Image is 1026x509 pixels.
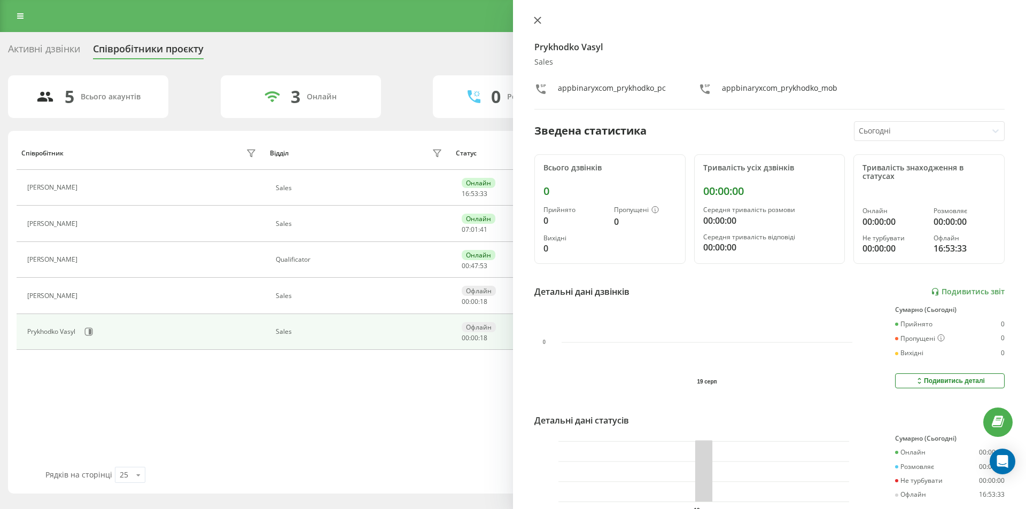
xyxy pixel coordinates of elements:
div: Тривалість усіх дзвінків [703,163,836,173]
div: 0 [543,242,605,255]
div: Всього дзвінків [543,163,677,173]
div: 00:00:00 [862,242,924,255]
div: 00:00:00 [934,215,996,228]
div: Онлайн [462,178,495,188]
div: 00:00:00 [979,449,1005,456]
div: Open Intercom Messenger [990,449,1015,474]
div: Qualificator [276,256,445,263]
div: Співробітник [21,150,64,157]
div: Sales [276,220,445,228]
div: Середня тривалість розмови [703,206,836,214]
div: 16:53:33 [979,491,1005,498]
div: Вихідні [895,349,923,357]
div: Детальні дані статусів [534,414,629,427]
div: Онлайн [462,214,495,224]
span: 53 [480,261,487,270]
div: Офлайн [895,491,926,498]
div: Подивитись деталі [915,377,985,385]
div: 00:00:00 [703,185,836,198]
text: 0 [542,339,546,345]
span: 18 [480,333,487,342]
div: Сумарно (Сьогодні) [895,306,1005,314]
span: 41 [480,225,487,234]
span: 00 [471,297,478,306]
div: Розмовляє [934,207,996,215]
h4: Prykhodko Vasyl [534,41,1005,53]
div: Sales [276,292,445,300]
div: Всього акаунтів [81,92,141,101]
div: Пропущені [895,334,945,343]
span: 33 [480,189,487,198]
span: 00 [462,261,469,270]
div: 0 [543,214,605,227]
span: 47 [471,261,478,270]
div: Sales [534,58,1005,67]
div: 00:00:00 [979,477,1005,484]
div: Онлайн [895,449,926,456]
div: Офлайн [934,234,996,242]
span: 01 [471,225,478,234]
div: Онлайн [462,250,495,260]
div: Статус [456,150,477,157]
div: Sales [276,184,445,192]
div: Розмовляють [507,92,559,101]
div: Співробітники проєкту [93,43,204,60]
div: Вихідні [543,234,605,242]
div: 25 [120,469,128,480]
div: Активні дзвінки [8,43,80,60]
span: 00 [462,333,469,342]
div: 16:53:33 [934,242,996,255]
div: Пропущені [614,206,676,215]
div: 0 [1001,334,1005,343]
div: 00:00:00 [703,241,836,254]
div: Розмовляє [895,463,934,471]
div: Не турбувати [895,477,943,484]
div: Sales [276,328,445,335]
div: Офлайн [462,286,496,296]
text: 19 серп [697,379,717,385]
div: Детальні дані дзвінків [534,285,629,298]
a: Подивитись звіт [931,287,1005,296]
span: 00 [471,333,478,342]
div: Prykhodko Vasyl [27,328,78,335]
span: 07 [462,225,469,234]
div: Відділ [270,150,289,157]
div: Зведена статистика [534,123,647,139]
div: [PERSON_NAME] [27,220,80,228]
div: 0 [1001,320,1005,328]
div: Онлайн [862,207,924,215]
div: 0 [1001,349,1005,357]
span: 18 [480,297,487,306]
div: Прийнято [543,206,605,214]
div: [PERSON_NAME] [27,292,80,300]
div: : : [462,334,487,342]
div: 5 [65,87,74,107]
div: [PERSON_NAME] [27,256,80,263]
div: : : [462,190,487,198]
div: appbinaryxcom_prykhodko_pc [558,83,666,98]
div: Тривалість знаходження в статусах [862,163,996,182]
span: Рядків на сторінці [45,469,112,480]
div: Онлайн [307,92,337,101]
div: 00:00:00 [862,215,924,228]
div: : : [462,262,487,270]
span: 53 [471,189,478,198]
div: : : [462,226,487,233]
div: [PERSON_NAME] [27,184,80,191]
div: : : [462,298,487,306]
div: 0 [614,215,676,228]
div: 0 [543,185,677,198]
div: Сумарно (Сьогодні) [895,435,1005,442]
div: appbinaryxcom_prykhodko_mob [722,83,837,98]
button: Подивитись деталі [895,373,1005,388]
div: 00:00:00 [979,463,1005,471]
span: 16 [462,189,469,198]
div: 00:00:00 [703,214,836,227]
div: 0 [491,87,501,107]
span: 00 [462,297,469,306]
div: Не турбувати [862,234,924,242]
div: Середня тривалість відповіді [703,233,836,241]
div: Офлайн [462,322,496,332]
div: 3 [291,87,300,107]
div: Прийнято [895,320,932,328]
